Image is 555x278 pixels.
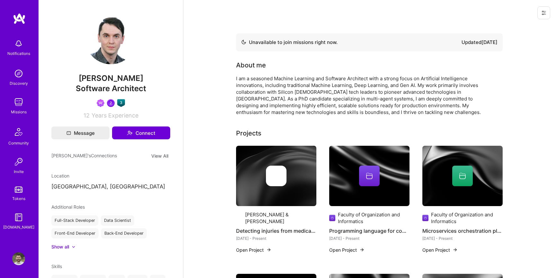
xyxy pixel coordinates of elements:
[13,13,26,24] img: logo
[51,172,170,179] div: Location
[92,112,138,119] span: Years Experience
[12,37,25,50] img: bell
[3,224,34,230] div: [DOMAIN_NAME]
[338,211,410,225] div: Faculty of Organization and Informatics
[51,74,170,83] span: [PERSON_NAME]
[66,131,71,135] i: icon Mail
[422,235,503,242] div: [DATE] - Present
[10,80,28,87] div: Discovery
[329,247,365,253] button: Open Project
[84,112,90,119] span: 12
[51,204,85,210] span: Additional Roles
[329,146,410,206] img: cover
[245,211,316,225] div: [PERSON_NAME] & [PERSON_NAME]
[51,126,110,139] button: Message
[127,130,133,136] i: icon Connect
[422,247,458,253] button: Open Project
[11,252,27,265] a: User Avatar
[422,146,503,206] img: cover
[236,128,261,138] div: Projects
[97,99,104,107] img: Been on Mission
[14,168,24,175] div: Invite
[266,247,271,252] img: arrow-right
[453,247,458,252] img: arrow-right
[236,235,316,242] div: [DATE] - Present
[329,235,410,242] div: [DATE] - Present
[51,228,99,239] div: Front-End Developer
[12,155,25,168] img: Invite
[12,96,25,109] img: teamwork
[51,244,69,250] div: Show all
[236,75,493,116] div: I am a seasoned Machine Learning and Software Architect with a strong focus on Artificial Intelli...
[236,247,271,253] button: Open Project
[11,124,26,140] img: Community
[236,214,242,222] img: Company logo
[51,152,117,160] span: [PERSON_NAME]'s Connections
[236,60,266,70] div: About me
[11,109,27,115] div: Missions
[422,227,503,235] h4: Microservices orchestration platform
[149,152,170,160] button: View All
[431,211,503,225] div: Faculty of Organization and Informatics
[12,195,25,202] div: Tokens
[462,39,498,46] div: Updated [DATE]
[236,146,316,206] img: cover
[241,39,338,46] div: Unavailable to join missions right now.
[51,183,170,191] p: [GEOGRAPHIC_DATA], [GEOGRAPHIC_DATA]
[76,84,146,93] span: Software Architect
[236,227,316,235] h4: Detecting injuries from medical documents
[12,67,25,80] img: discovery
[12,211,25,224] img: guide book
[329,214,335,222] img: Company logo
[329,227,410,235] h4: Programming language for communication flows specificaiton in multi-agent systems
[101,228,147,239] div: Back-End Developer
[112,126,170,139] button: Connect
[85,13,137,64] img: User Avatar
[12,252,25,265] img: User Avatar
[15,187,22,193] img: tokens
[51,215,98,226] div: Full-Stack Developer
[8,140,29,146] div: Community
[51,264,62,269] span: Skills
[266,166,286,186] img: Company logo
[359,247,365,252] img: arrow-right
[422,214,428,222] img: Company logo
[7,50,30,57] div: Notifications
[101,215,134,226] div: Data Scientist
[241,39,246,45] img: Availability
